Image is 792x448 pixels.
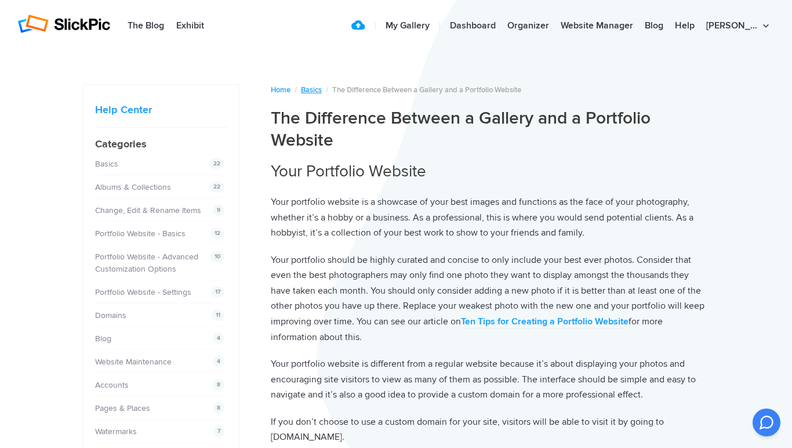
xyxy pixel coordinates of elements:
[271,356,709,403] p: Your portfolio website is different from a regular website because it’s about displaying your pho...
[271,107,709,151] h1: The Difference Between a Gallery and a Portfolio Website
[95,403,150,413] a: Pages & Places
[213,379,224,391] span: 8
[213,356,224,367] span: 4
[211,286,224,298] span: 17
[95,427,137,436] a: Watermarks
[271,85,290,95] a: Home
[213,425,224,437] span: 7
[271,414,709,445] p: If you don’t choose to use a custom domain for your site, visitors will be able to visit it by go...
[301,85,322,95] a: Basics
[213,204,224,216] span: 9
[95,287,191,297] a: Portfolio Website - Settings
[209,158,224,169] span: 22
[95,334,111,344] a: Blog
[95,136,227,152] h4: Categories
[212,309,224,321] span: 11
[213,402,224,414] span: 8
[95,252,198,274] a: Portfolio Website - Advanced Customization Options
[295,85,297,95] span: /
[95,357,172,367] a: Website Maintenance
[95,205,201,215] a: Change, Edit & Rename Items
[271,252,709,345] p: Your portfolio should be highly curated and concise to only include your best ever photos. Consid...
[210,251,224,262] span: 10
[213,333,224,344] span: 4
[95,310,126,320] a: Domains
[332,85,521,95] span: The Difference Between a Gallery and a Portfolio Website
[210,227,224,239] span: 12
[209,181,224,193] span: 22
[461,316,628,328] a: Ten Tips for Creating a Portfolio Website
[95,182,171,192] a: Albums & Collections
[271,160,709,183] h2: Your Portfolio Website
[95,159,118,169] a: Basics
[95,229,186,239] a: Portfolio Website - Basics
[271,194,709,241] p: Your portfolio website is a showcase of your best images and functions as the face of your photog...
[326,85,328,95] span: /
[95,380,129,390] a: Accounts
[461,316,628,327] strong: Ten Tips for Creating a Portfolio Website
[95,103,152,116] a: Help Center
